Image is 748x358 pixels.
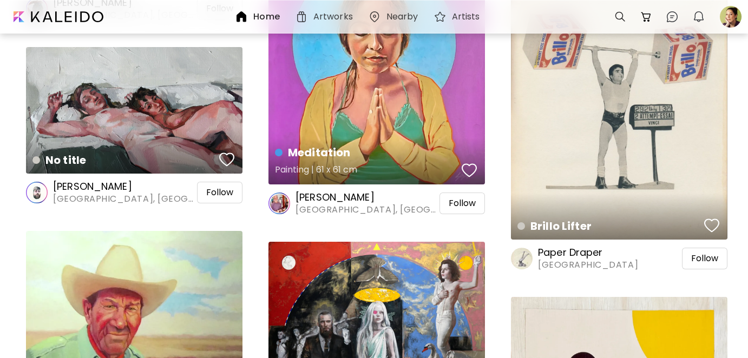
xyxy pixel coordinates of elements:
img: bellIcon [692,10,705,23]
h4: Brillo Lifter [517,218,701,234]
a: Artists [434,10,484,23]
span: [GEOGRAPHIC_DATA], [GEOGRAPHIC_DATA] [296,204,437,216]
span: [GEOGRAPHIC_DATA] [538,259,638,271]
img: cart [640,10,653,23]
h5: Painting | 61 x 61 cm [275,161,458,182]
h6: Artworks [313,12,353,21]
button: favorites [216,149,237,170]
h4: No title [32,152,216,168]
a: Artworks [295,10,357,23]
h6: Nearby [386,12,418,21]
h6: [PERSON_NAME] [296,191,437,204]
a: Home [235,10,284,23]
span: Follow [206,187,233,198]
h6: Home [253,12,279,21]
h6: [PERSON_NAME] [53,180,195,193]
h6: Artists [452,12,480,21]
div: Follow [682,248,727,269]
span: Follow [691,253,718,264]
button: favorites [459,160,480,181]
div: Follow [439,193,485,214]
a: No titlefavoriteshttps://cdn.kaleido.art/CDN/Artwork/85226/Primary/medium.webp?updated=377642 [26,47,242,174]
a: Paper Draper[GEOGRAPHIC_DATA]Follow [511,246,727,271]
a: [PERSON_NAME][GEOGRAPHIC_DATA], [GEOGRAPHIC_DATA]Follow [268,191,485,216]
button: favorites [701,215,722,236]
a: [PERSON_NAME][GEOGRAPHIC_DATA], [GEOGRAPHIC_DATA]Follow [26,180,242,205]
button: bellIcon [690,8,708,26]
img: chatIcon [666,10,679,23]
span: Follow [449,198,476,209]
span: [GEOGRAPHIC_DATA], [GEOGRAPHIC_DATA] [53,193,195,205]
div: Follow [197,182,242,203]
h4: Meditation [275,144,458,161]
h6: Paper Draper [538,246,638,259]
a: Nearby [368,10,423,23]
